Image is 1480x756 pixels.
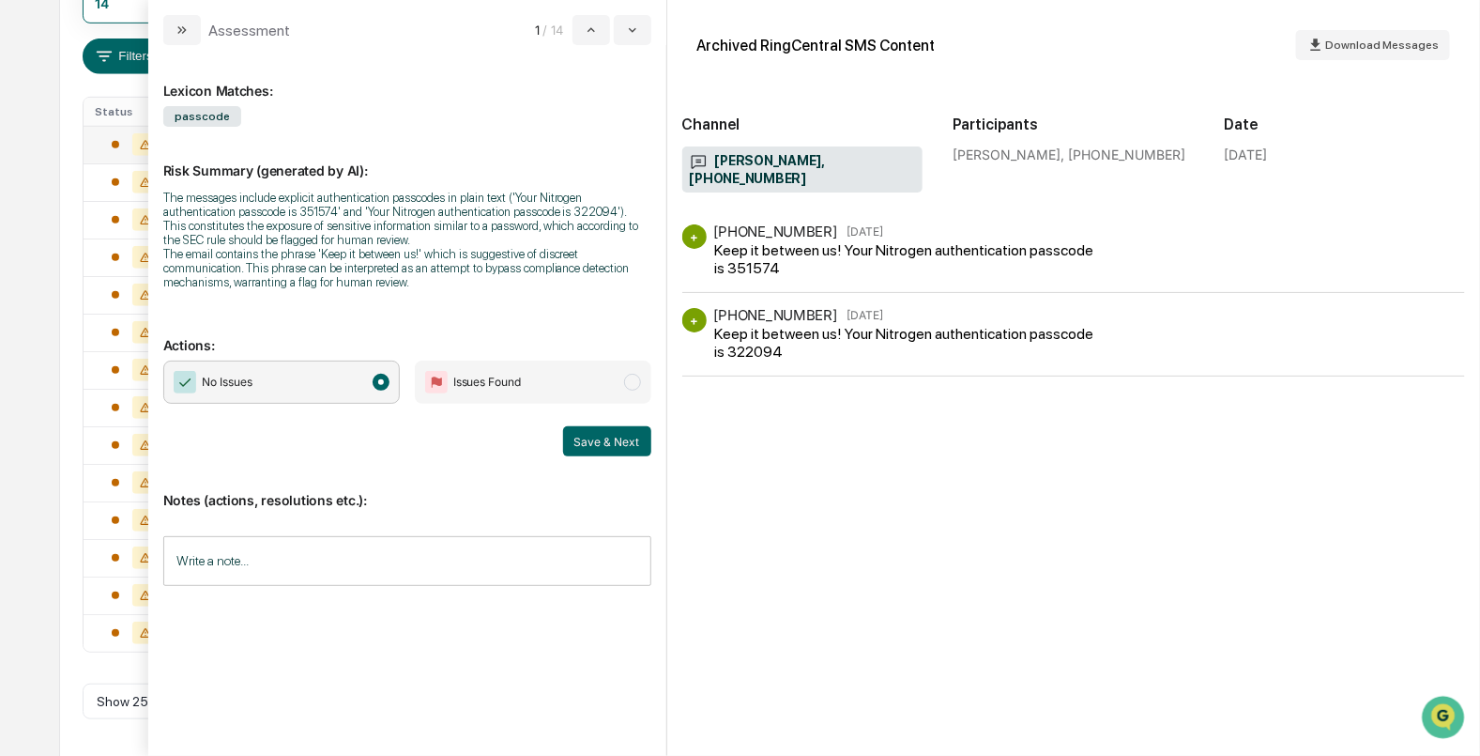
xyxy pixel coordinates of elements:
div: [DATE] [1224,147,1267,162]
div: 🖐️ [19,239,34,254]
a: 🔎Data Lookup [11,265,126,299]
h2: Participants [953,116,1194,133]
img: Checkmark [174,371,196,393]
span: Preclearance [38,237,121,255]
div: 🔎 [19,274,34,289]
button: Filters [83,39,164,74]
time: Tuesday, July 22, 2025 at 10:03:36 AM [847,224,883,239]
span: No Issues [202,373,252,392]
div: Archived RingCentral SMS Content [697,37,936,54]
iframe: Open customer support [1420,694,1471,745]
div: We're available if you need us! [64,162,237,177]
p: Actions: [163,315,651,353]
span: 1 [535,23,540,38]
div: Start new chat [64,144,308,162]
div: Keep it between us! Your Nitrogen authentication passcode is 351574 [715,241,1100,277]
div: Keep it between us! Your Nitrogen authentication passcode is 322094 [715,325,1102,361]
p: Notes (actions, resolutions etc.): [163,470,651,508]
img: Flag [425,371,448,393]
div: The messages include explicit authentication passcodes in plain text ('Your Nitrogen authenticati... [163,191,651,247]
div: + [682,308,707,332]
span: Download Messages [1325,39,1439,52]
p: Risk Summary (generated by AI): [163,140,651,178]
h2: Date [1224,116,1465,133]
div: 🗄️ [136,239,151,254]
div: [PHONE_NUMBER] [714,223,837,240]
input: Clear [49,85,310,105]
div: Assessment [208,22,290,39]
span: Data Lookup [38,272,118,291]
span: / 14 [543,23,569,38]
div: The email contains the phrase 'Keep it between us!' which is suggestive of discreet communication... [163,247,651,289]
span: Pylon [187,318,227,332]
div: + [682,224,707,249]
button: Download Messages [1296,30,1450,60]
div: Lexicon Matches: [163,60,651,99]
span: [PERSON_NAME], [PHONE_NUMBER] [690,152,916,188]
div: [PHONE_NUMBER] [714,306,837,324]
span: Issues Found [453,373,522,392]
a: 🗄️Attestations [129,229,240,263]
button: Save & Next [563,426,651,456]
a: 🖐️Preclearance [11,229,129,263]
time: Tuesday, July 22, 2025 at 10:13:59 AM [847,308,883,322]
a: Powered byPylon [132,317,227,332]
span: passcode [163,106,241,127]
span: Attestations [155,237,233,255]
p: How can we help? [19,39,342,69]
button: Start new chat [319,149,342,172]
th: Status [84,98,187,126]
div: [PERSON_NAME], [PHONE_NUMBER] [953,147,1194,162]
img: 1746055101610-c473b297-6a78-478c-a979-82029cc54cd1 [19,144,53,177]
h2: Channel [682,116,923,133]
